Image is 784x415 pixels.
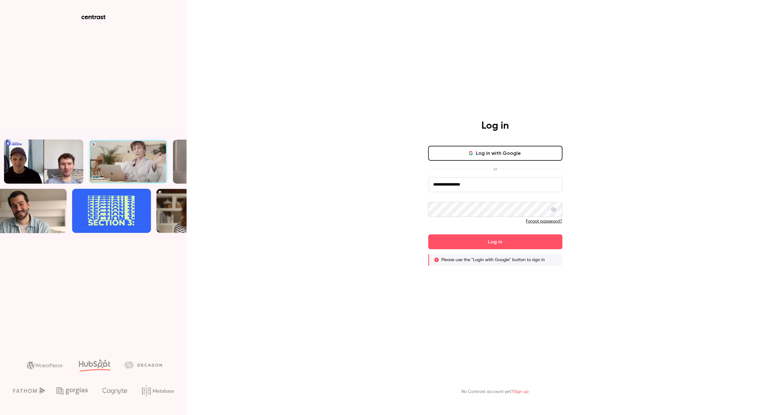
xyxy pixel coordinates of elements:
[442,257,545,263] p: Please use the "Login with Google" button to sign in
[526,219,563,224] a: Forgot password?
[462,389,529,395] p: No Contrast account yet?
[514,390,529,394] a: Sign up
[490,166,500,172] span: or
[428,234,563,249] button: Log in
[428,146,563,161] button: Log in with Google
[482,120,509,132] h4: Log in
[125,362,162,368] img: decagon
